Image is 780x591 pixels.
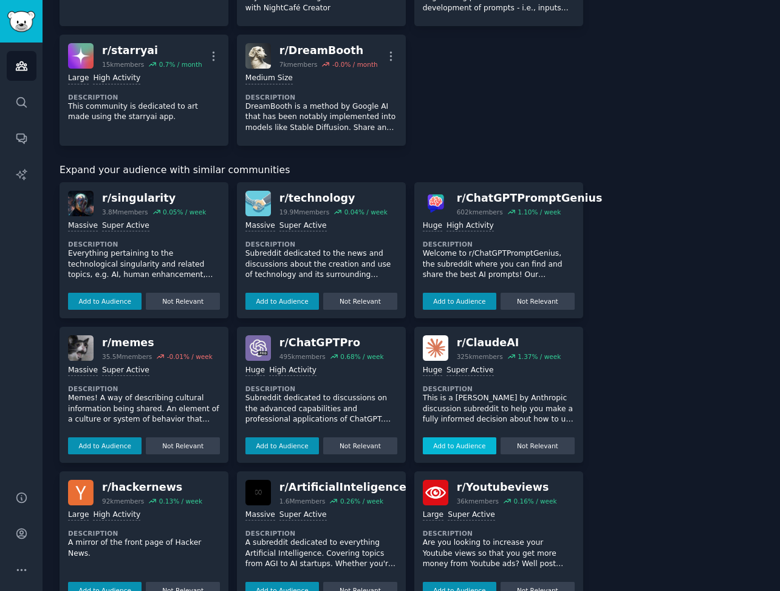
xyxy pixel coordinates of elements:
div: Huge [423,365,442,377]
button: Add to Audience [423,437,496,454]
div: Large [68,510,89,521]
div: r/ DreamBooth [279,43,378,58]
div: High Activity [93,510,140,521]
button: Not Relevant [323,293,397,310]
div: Large [68,73,89,84]
div: 92k members [102,497,144,505]
button: Not Relevant [501,437,574,454]
dt: Description [245,93,397,101]
div: 19.9M members [279,208,329,216]
img: singularity [68,191,94,216]
img: ArtificialInteligence [245,480,271,505]
div: 1.10 % / week [518,208,561,216]
div: 1.6M members [279,497,326,505]
div: r/ hackernews [102,480,202,495]
div: r/ technology [279,191,388,206]
dt: Description [68,384,220,393]
div: r/ ArtificialInteligence [279,480,406,495]
div: r/ memes [102,335,213,350]
div: Massive [68,365,98,377]
p: Memes! A way of describing cultural information being shared. An element of a culture or system o... [68,393,220,425]
div: Massive [245,510,275,521]
dt: Description [68,93,220,101]
img: Youtubeviews [423,480,448,505]
div: Super Active [446,365,494,377]
p: Welcome to r/ChatGPTPromptGenius, the subreddit where you can find and share the best AI prompts!... [423,248,575,281]
div: r/ starryai [102,43,202,58]
button: Not Relevant [501,293,574,310]
p: Subreddit dedicated to the news and discussions about the creation and use of technology and its ... [245,248,397,281]
img: starryai [68,43,94,69]
p: A mirror of the front page of Hacker News. [68,538,220,559]
div: 602k members [457,208,503,216]
dt: Description [423,529,575,538]
p: DreamBooth is a method by Google AI that has been notably implemented into models like Stable Dif... [245,101,397,134]
div: Huge [245,365,265,377]
div: Super Active [279,220,327,232]
div: Super Active [448,510,495,521]
img: ClaudeAI [423,335,448,361]
dt: Description [245,384,397,393]
span: Expand your audience with similar communities [60,163,290,178]
div: Super Active [102,365,149,377]
button: Not Relevant [146,437,219,454]
div: Massive [68,220,98,232]
div: r/ ChatGPTPromptGenius [457,191,603,206]
button: Add to Audience [245,437,319,454]
div: 0.7 % / month [159,60,202,69]
button: Add to Audience [245,293,319,310]
button: Not Relevant [323,437,397,454]
img: GummySearch logo [7,11,35,32]
img: DreamBooth [245,43,271,69]
div: r/ singularity [102,191,206,206]
img: technology [245,191,271,216]
dt: Description [245,529,397,538]
dt: Description [68,529,220,538]
div: Huge [423,220,442,232]
button: Add to Audience [68,437,142,454]
div: -0.0 % / month [332,60,378,69]
dt: Description [423,240,575,248]
div: High Activity [269,365,316,377]
img: hackernews [68,480,94,505]
p: Everything pertaining to the technological singularity and related topics, e.g. AI, human enhance... [68,248,220,281]
div: r/ ClaudeAI [457,335,561,350]
img: ChatGPTPro [245,335,271,361]
div: 0.05 % / week [163,208,206,216]
div: 7k members [279,60,318,69]
div: Massive [245,220,275,232]
div: Medium Size [245,73,293,84]
div: Large [423,510,443,521]
button: Add to Audience [68,293,142,310]
div: 495k members [279,352,326,361]
div: -0.01 % / week [167,352,213,361]
p: This community is dedicated to art made using the starryai app. [68,101,220,123]
div: 325k members [457,352,503,361]
img: memes [68,335,94,361]
div: 0.04 % / week [344,208,388,216]
dt: Description [68,240,220,248]
div: r/ Youtubeviews [457,480,557,495]
div: r/ ChatGPTPro [279,335,384,350]
div: Super Active [102,220,149,232]
p: This is a [PERSON_NAME] by Anthropic discussion subreddit to help you make a fully informed decis... [423,393,575,425]
div: 0.26 % / week [340,497,383,505]
a: starryair/starryai15kmembers0.7% / monthLargeHigh ActivityDescriptionThis community is dedicated ... [60,35,228,146]
div: 0.13 % / week [159,497,202,505]
div: 0.16 % / week [513,497,556,505]
p: A subreddit dedicated to everything Artificial Intelligence. Covering topics from AGI to AI start... [245,538,397,570]
div: 15k members [102,60,144,69]
div: 1.37 % / week [518,352,561,361]
button: Not Relevant [146,293,219,310]
button: Add to Audience [423,293,496,310]
div: Super Active [279,510,327,521]
div: 35.5M members [102,352,152,361]
dt: Description [423,384,575,393]
div: High Activity [93,73,140,84]
div: 36k members [457,497,499,505]
div: High Activity [446,220,494,232]
a: DreamBoothr/DreamBooth7kmembers-0.0% / monthMedium SizeDescriptionDreamBooth is a method by Googl... [237,35,406,146]
p: Are you looking to increase your Youtube views so that you get more money from Youtube ads? Well ... [423,538,575,570]
dt: Description [245,240,397,248]
p: Subreddit dedicated to discussions on the advanced capabilities and professional applications of ... [245,393,397,425]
